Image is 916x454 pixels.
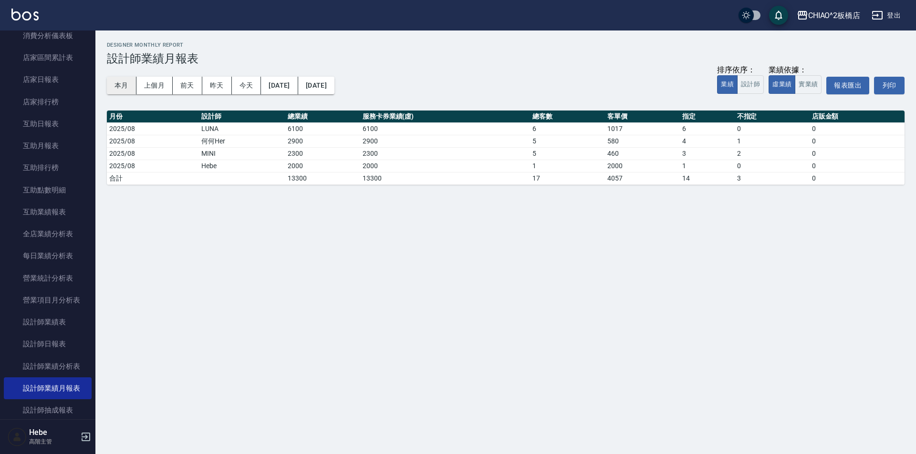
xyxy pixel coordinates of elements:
td: 13300 [360,172,530,184]
a: 互助排行榜 [4,157,92,179]
td: 3 [680,147,735,160]
a: 每日業績分析表 [4,245,92,267]
th: 總客數 [530,111,605,123]
td: 2300 [285,147,360,160]
p: 高階主管 [29,437,78,446]
td: 0 [810,122,905,135]
table: a dense table [107,111,905,185]
td: 6100 [360,122,530,135]
a: 營業統計分析表 [4,267,92,289]
a: 設計師抽成報表 [4,399,92,421]
td: 5 [530,147,605,160]
td: 4 [680,135,735,147]
button: save [769,6,788,25]
h3: 設計師業績月報表 [107,52,905,65]
button: 報表匯出 [826,77,869,94]
td: 2025/08 [107,160,199,172]
td: 2900 [285,135,360,147]
a: 設計師業績表 [4,311,92,333]
td: 14 [680,172,735,184]
a: 店家日報表 [4,69,92,91]
td: 2900 [360,135,530,147]
button: 設計師 [737,75,764,94]
td: 1017 [605,122,680,135]
td: 2025/08 [107,122,199,135]
td: 2025/08 [107,135,199,147]
td: LUNA [199,122,285,135]
td: MINI [199,147,285,160]
th: 總業績 [285,111,360,123]
td: 0 [810,160,905,172]
a: 互助業績報表 [4,201,92,223]
button: [DATE] [298,77,334,94]
button: 本月 [107,77,136,94]
button: [DATE] [261,77,298,94]
th: 設計師 [199,111,285,123]
td: 17 [530,172,605,184]
button: 登出 [868,7,905,24]
img: Person [8,427,27,446]
button: 虛業績 [769,75,795,94]
td: 5 [530,135,605,147]
td: 0 [810,147,905,160]
td: 3 [735,172,810,184]
a: 店家排行榜 [4,91,92,113]
a: 全店業績分析表 [4,223,92,245]
th: 指定 [680,111,735,123]
a: 設計師業績分析表 [4,355,92,377]
td: 2025/08 [107,147,199,160]
button: 業績 [717,75,738,94]
div: 排序依序： [717,65,764,75]
td: 0 [810,135,905,147]
button: CHIAO^2板橋店 [793,6,864,25]
td: 1 [735,135,810,147]
button: 實業績 [795,75,822,94]
td: 0 [735,122,810,135]
div: 業績依據： [769,65,822,75]
td: 0 [810,172,905,184]
img: Logo [11,9,39,20]
td: 6 [530,122,605,135]
td: 6 [680,122,735,135]
td: 合計 [107,172,199,184]
button: 今天 [232,77,261,94]
div: CHIAO^2板橋店 [808,10,861,21]
a: 互助月報表 [4,135,92,157]
h5: Hebe [29,428,78,437]
button: 列印 [874,77,905,94]
button: 前天 [173,77,202,94]
button: 昨天 [202,77,232,94]
a: 營業項目月分析表 [4,289,92,311]
td: 0 [735,160,810,172]
a: 互助日報表 [4,113,92,135]
th: 服務卡券業績(虛) [360,111,530,123]
a: 店家區間累計表 [4,47,92,69]
td: 13300 [285,172,360,184]
th: 客單價 [605,111,680,123]
a: 設計師日報表 [4,333,92,355]
a: 互助點數明細 [4,179,92,201]
td: 2 [735,147,810,160]
th: 月份 [107,111,199,123]
td: 2000 [360,160,530,172]
h2: Designer Monthly Report [107,42,905,48]
td: 2000 [605,160,680,172]
button: 上個月 [136,77,173,94]
th: 店販金額 [810,111,905,123]
a: 設計師業績月報表 [4,377,92,399]
td: 6100 [285,122,360,135]
td: 1 [530,160,605,172]
td: 2000 [285,160,360,172]
td: Hebe [199,160,285,172]
a: 消費分析儀表板 [4,25,92,47]
td: 何何Her [199,135,285,147]
td: 1 [680,160,735,172]
td: 2300 [360,147,530,160]
td: 580 [605,135,680,147]
td: 460 [605,147,680,160]
th: 不指定 [735,111,810,123]
td: 4057 [605,172,680,184]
